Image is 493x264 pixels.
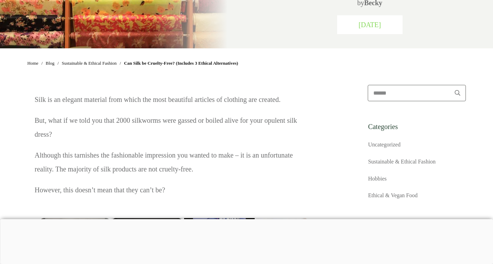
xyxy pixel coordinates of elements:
iframe: Advertisement [72,219,421,262]
a: Blog [46,59,54,68]
p: Silk is an elegant material from which the most beautiful articles of clothing are created. [35,93,312,113]
a: Uncategorized [368,140,400,150]
span: Sustainable & Ethical Fashion [62,61,117,66]
a: Ethical & Vegan Food [368,191,418,201]
div: Video Player [40,218,110,258]
span: Home [27,61,39,66]
p: But, what if we told you that 2000 silkworms were gassed or boiled alive for your opulent silk dr... [35,113,312,148]
p: However, this doesn’t mean that they can’t be? [35,183,312,204]
span: [DATE] [359,21,381,29]
a: Hobbies [368,174,387,184]
a: Sustainable & Ethical Fashion [62,59,117,68]
p: Although this tarnishes the fashionable impression you wanted to make – it is an unfortunate real... [35,148,312,183]
h5: Categories [368,122,466,131]
span: Blog [46,61,54,66]
a: Sustainable & Ethical Fashion [368,157,436,167]
li: / [56,61,61,65]
a: Home [27,59,39,68]
span: Can Silk be Cruelty-Free? (Includes 3 Ethical Alternatives) [124,59,238,68]
li: / [40,61,44,65]
li: / [118,61,122,65]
